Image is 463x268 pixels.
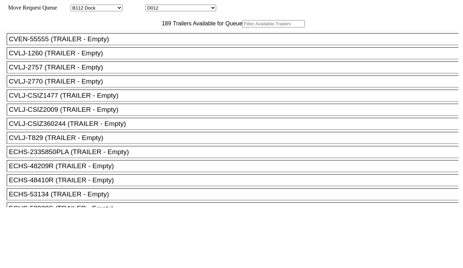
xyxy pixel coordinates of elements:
[9,106,463,114] div: CVLJ-CSIZ2009 (TRAILER - Empty)
[171,20,243,26] span: Trailers Available for Queue
[9,92,463,99] div: CVLJ-CSIZ1477 (TRAILER - Empty)
[9,63,463,71] div: CVLJ-2757 (TRAILER - Empty)
[9,190,463,198] div: ECHS-53134 (TRAILER - Empty)
[124,5,144,11] span: Location
[9,49,463,57] div: CVLJ-1260 (TRAILER - Empty)
[242,20,305,28] input: Filter Available Trailers
[9,205,463,212] div: ECHS-53939S (TRAILER - Empty)
[58,5,69,11] span: Area
[5,5,57,11] span: Move Request Queue
[9,120,463,128] div: CVLJ-CSIZ360244 (TRAILER - Empty)
[9,176,463,184] div: ECHS-48410R (TRAILER - Empty)
[9,78,463,85] div: CVLJ-2770 (TRAILER - Empty)
[9,134,463,142] div: CVLJ-T829 (TRAILER - Empty)
[9,148,463,156] div: ECHS-2335850PLA (TRAILER - Empty)
[9,162,463,170] div: ECHS-48209R (TRAILER - Empty)
[158,20,171,26] span: 189
[9,35,463,43] div: CVEN-55555 (TRAILER - Empty)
